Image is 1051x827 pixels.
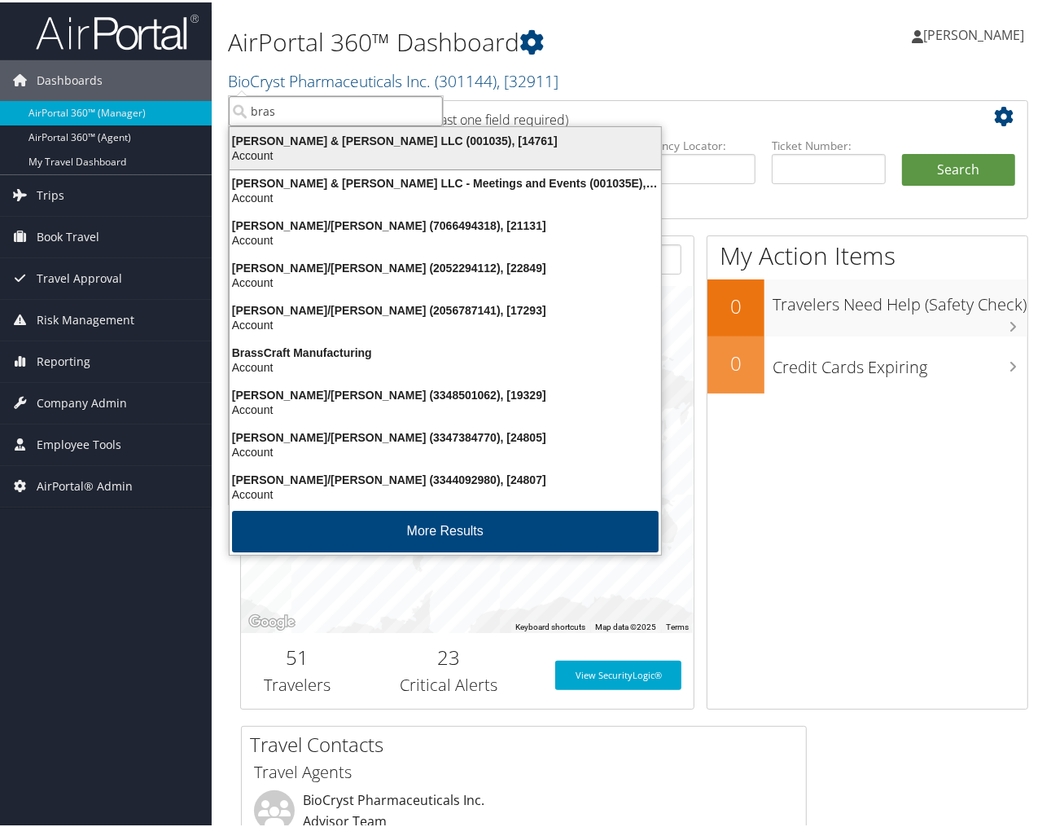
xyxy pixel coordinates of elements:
div: [PERSON_NAME]/[PERSON_NAME] (7066494318), [21131] [220,216,671,231]
span: Book Travel [37,214,99,255]
div: [PERSON_NAME]/[PERSON_NAME] (3348501062), [19329] [220,385,671,400]
span: Trips [37,173,64,213]
h2: 23 [366,641,531,669]
h1: AirPortal 360™ Dashboard [228,23,769,57]
h3: Credit Cards Expiring [773,345,1027,376]
h3: Critical Alerts [366,671,531,694]
span: Employee Tools [37,422,121,463]
label: Ticket Number: [772,135,885,152]
span: , [ 32911 ] [497,68,558,90]
div: [PERSON_NAME]/[PERSON_NAME] (2052294112), [22849] [220,258,671,273]
a: Terms (opens in new tab) [666,620,689,629]
div: Account [220,442,671,457]
span: Company Admin [37,381,127,421]
label: Agency Locator: [642,135,755,152]
h1: My Action Items [707,236,1027,271]
div: [PERSON_NAME] & [PERSON_NAME] LLC - Meetings and Events (001035E), [45466] [220,174,671,188]
a: Open this area in Google Maps (opens a new window) [245,609,299,631]
h2: 0 [707,347,764,375]
span: [PERSON_NAME] [923,24,1024,42]
h3: Travelers [253,671,342,694]
h2: 51 [253,641,342,669]
h3: Travel Agents [254,759,794,781]
a: [PERSON_NAME] [912,8,1040,57]
span: Travel Approval [37,256,122,297]
button: Keyboard shortcuts [515,619,585,631]
img: Google [245,609,299,631]
h2: Travel Contacts [250,728,806,756]
button: Search [902,152,1015,184]
a: BioCryst Pharmaceuticals Inc. [228,68,558,90]
div: [PERSON_NAME]/[PERSON_NAME] (3347384770), [24805] [220,428,671,442]
img: airportal-logo.png [36,11,199,49]
span: Map data ©2025 [595,620,656,629]
h3: Travelers Need Help (Safety Check) [773,283,1027,314]
div: [PERSON_NAME] & [PERSON_NAME] LLC (001035), [14761] [220,131,671,146]
h2: 0 [707,290,764,318]
span: AirPortal® Admin [37,464,133,504]
div: Account [220,315,671,330]
div: Account [220,188,671,203]
div: Account [220,146,671,161]
div: [PERSON_NAME]/[PERSON_NAME] (3344092980), [24807] [220,470,671,485]
div: Account [220,358,671,372]
h2: Airtinerary Lookup [253,101,950,129]
span: (at least one field required) [413,108,568,126]
div: Account [220,231,671,245]
span: ( 301144 ) [435,68,497,90]
div: Account [220,273,671,288]
span: Reporting [37,339,90,380]
a: View SecurityLogic® [555,658,681,688]
span: Dashboards [37,58,103,99]
div: Account [220,485,671,499]
div: Account [220,400,671,415]
span: Risk Management [37,297,134,338]
div: BrassCraft Manufacturing [220,343,671,358]
a: 0Credit Cards Expiring [707,334,1027,391]
div: [PERSON_NAME]/[PERSON_NAME] (2056787141), [17293] [220,301,671,315]
input: Search Accounts [229,94,443,124]
button: More Results [232,508,659,550]
a: 0Travelers Need Help (Safety Check) [707,277,1027,334]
